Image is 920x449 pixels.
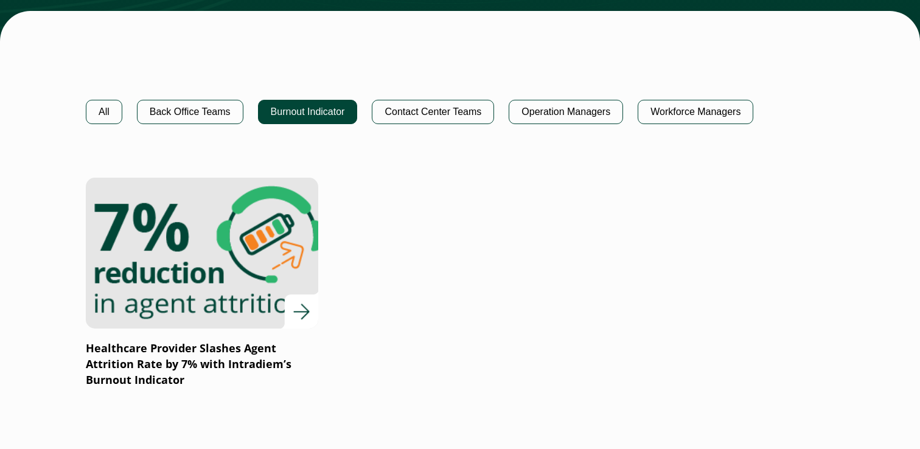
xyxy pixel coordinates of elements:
button: Back Office Teams [137,100,243,124]
button: Workforce Managers [638,100,753,124]
button: All [86,100,122,124]
button: Burnout Indicator [258,100,358,124]
p: Healthcare Provider Slashes Agent Attrition Rate by 7% with Intradiem’s Burnout Indicator [86,341,318,388]
button: Contact Center Teams [372,100,494,124]
button: Operation Managers [509,100,623,124]
a: Healthcare Provider Slashes Agent Attrition Rate by 7% with Intradiem’s Burnout Indicator [86,178,318,388]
